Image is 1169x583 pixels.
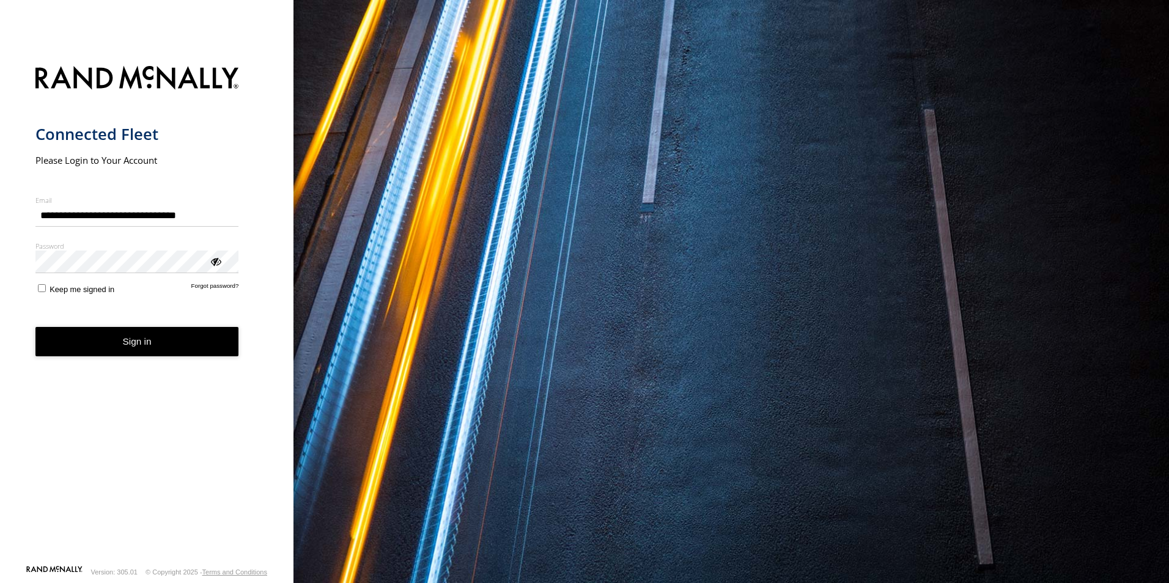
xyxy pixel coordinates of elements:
[191,282,239,294] a: Forgot password?
[26,566,83,578] a: Visit our Website
[35,124,239,144] h1: Connected Fleet
[146,568,267,576] div: © Copyright 2025 -
[91,568,138,576] div: Version: 305.01
[209,255,221,267] div: ViewPassword
[35,59,259,565] form: main
[35,64,239,95] img: Rand McNally
[35,196,239,205] label: Email
[202,568,267,576] a: Terms and Conditions
[50,285,114,294] span: Keep me signed in
[35,154,239,166] h2: Please Login to Your Account
[35,241,239,251] label: Password
[35,327,239,357] button: Sign in
[38,284,46,292] input: Keep me signed in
